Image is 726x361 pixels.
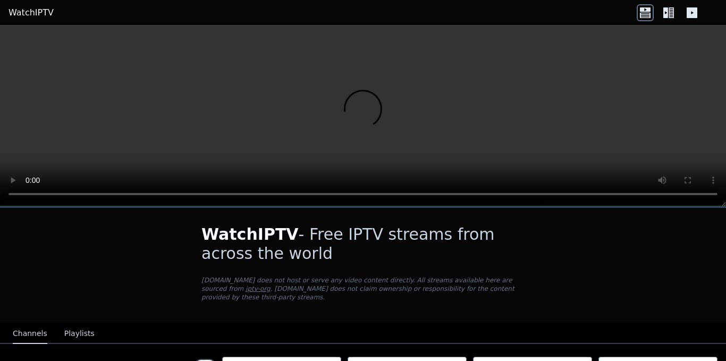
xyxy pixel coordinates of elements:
[201,276,525,301] p: [DOMAIN_NAME] does not host or serve any video content directly. All streams available here are s...
[201,225,299,244] span: WatchIPTV
[64,324,95,344] button: Playlists
[13,324,47,344] button: Channels
[246,285,271,292] a: iptv-org
[9,6,54,19] a: WatchIPTV
[201,225,525,263] h1: - Free IPTV streams from across the world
